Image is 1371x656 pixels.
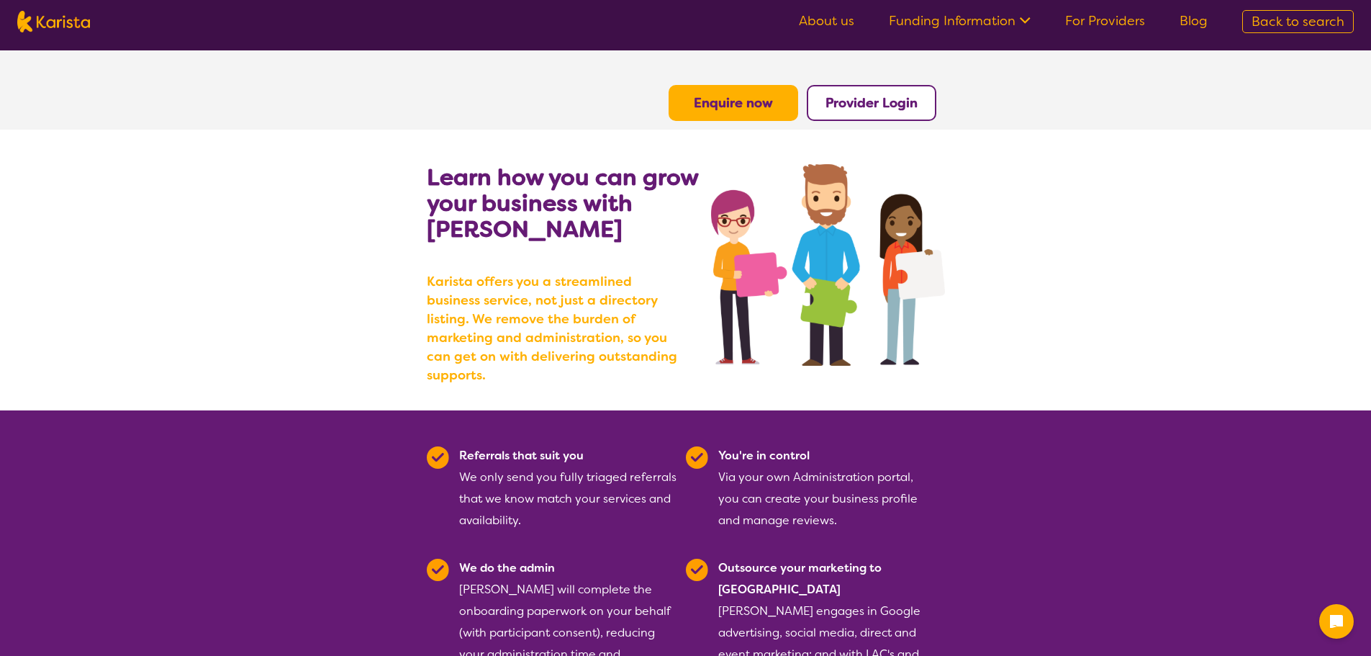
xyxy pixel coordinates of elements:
[718,445,936,531] div: Via your own Administration portal, you can create your business profile and manage reviews.
[1065,12,1145,30] a: For Providers
[427,162,698,244] b: Learn how you can grow your business with [PERSON_NAME]
[807,85,936,121] button: Provider Login
[427,446,449,469] img: Tick
[718,560,882,597] b: Outsource your marketing to [GEOGRAPHIC_DATA]
[459,445,677,531] div: We only send you fully triaged referrals that we know match your services and availability.
[799,12,854,30] a: About us
[459,560,555,575] b: We do the admin
[427,559,449,581] img: Tick
[1252,13,1344,30] span: Back to search
[694,94,773,112] a: Enquire now
[459,448,584,463] b: Referrals that suit you
[718,448,810,463] b: You're in control
[1242,10,1354,33] a: Back to search
[686,446,708,469] img: Tick
[17,11,90,32] img: Karista logo
[825,94,918,112] a: Provider Login
[889,12,1031,30] a: Funding Information
[427,272,686,385] b: Karista offers you a streamlined business service, not just a directory listing. We remove the bu...
[1180,12,1208,30] a: Blog
[669,85,798,121] button: Enquire now
[711,164,944,366] img: grow your business with Karista
[686,559,708,581] img: Tick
